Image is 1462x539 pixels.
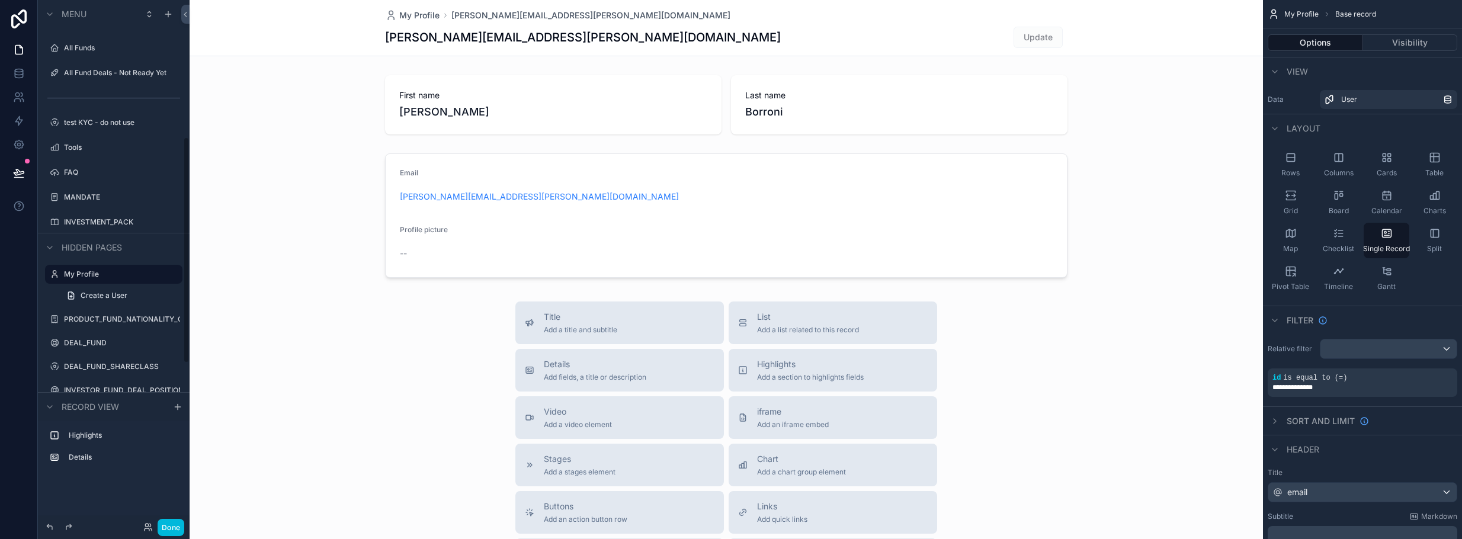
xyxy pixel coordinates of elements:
[1364,223,1409,258] button: Single Record
[1409,512,1457,521] a: Markdown
[64,315,180,324] label: PRODUCT_FUND_NATIONALITY_CONSTRAINT
[64,192,175,202] label: MANDATE
[399,9,440,21] span: My Profile
[62,401,119,413] span: Record view
[1268,344,1315,354] label: Relative filter
[62,8,86,20] span: Menu
[1287,415,1355,427] span: Sort And Limit
[1329,206,1349,216] span: Board
[1371,206,1402,216] span: Calendar
[64,217,175,227] label: INVESTMENT_PACK
[64,269,175,279] label: My Profile
[64,168,175,177] label: FAQ
[1364,185,1409,220] button: Calendar
[385,29,781,46] h1: [PERSON_NAME][EMAIL_ADDRESS][PERSON_NAME][DOMAIN_NAME]
[1324,168,1354,178] span: Columns
[1284,206,1298,216] span: Grid
[38,421,190,479] div: scrollable content
[1324,282,1353,291] span: Timeline
[1287,444,1319,455] span: Header
[1335,9,1376,19] span: Base record
[385,9,440,21] a: My Profile
[64,43,175,53] label: All Funds
[1316,185,1361,220] button: Board
[64,362,175,371] label: DEAL_FUND_SHARECLASS
[1268,468,1457,477] label: Title
[158,519,184,536] button: Done
[81,291,127,300] span: Create a User
[69,431,173,440] label: Highlights
[64,338,175,348] label: DEAL_FUND
[64,68,175,78] label: All Fund Deals - Not Ready Yet
[1316,147,1361,182] button: Columns
[1268,482,1457,502] button: email
[1287,486,1307,498] span: email
[64,386,180,395] label: INVESTOR_FUND_DEAL_POSITION
[1412,147,1457,182] button: Table
[1423,206,1446,216] span: Charts
[1283,244,1298,254] span: Map
[69,453,173,462] label: Details
[1316,223,1361,258] button: Checklist
[1272,282,1309,291] span: Pivot Table
[1377,282,1396,291] span: Gantt
[1363,34,1458,51] button: Visibility
[1287,123,1320,134] span: Layout
[1363,244,1410,254] span: Single Record
[451,9,730,21] a: [PERSON_NAME][EMAIL_ADDRESS][PERSON_NAME][DOMAIN_NAME]
[1377,168,1397,178] span: Cards
[1316,261,1361,296] button: Timeline
[1268,147,1313,182] button: Rows
[1272,374,1281,382] span: id
[64,118,175,127] label: test KYC - do not use
[1287,66,1308,78] span: View
[1364,261,1409,296] button: Gantt
[1268,261,1313,296] button: Pivot Table
[1281,168,1300,178] span: Rows
[64,143,175,152] label: Tools
[1268,512,1293,521] label: Subtitle
[1283,374,1347,382] span: is equal to (=)
[62,242,122,254] span: Hidden pages
[1425,168,1444,178] span: Table
[1412,185,1457,220] button: Charts
[1427,244,1442,254] span: Split
[1284,9,1319,19] span: My Profile
[1341,95,1357,104] span: User
[1323,244,1354,254] span: Checklist
[59,286,182,305] a: Create a User
[1268,34,1363,51] button: Options
[1268,223,1313,258] button: Map
[1421,512,1457,521] span: Markdown
[1412,223,1457,258] button: Split
[1268,185,1313,220] button: Grid
[1364,147,1409,182] button: Cards
[1268,95,1315,104] label: Data
[1320,90,1457,109] a: User
[1287,315,1313,326] span: Filter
